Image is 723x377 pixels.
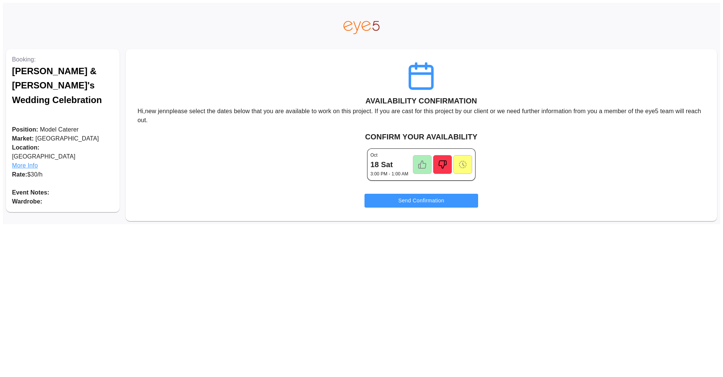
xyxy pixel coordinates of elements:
p: 3:00 PM - 1:00 AM [370,171,408,177]
p: $ 30 /h [12,170,114,179]
img: eye5 [343,21,379,34]
p: Oct [370,152,378,159]
span: Market: [12,135,34,142]
h6: 18 Sat [370,159,393,171]
p: [GEOGRAPHIC_DATA] [12,143,114,170]
span: Location: [12,143,114,152]
p: Event Notes: [12,188,114,197]
span: More Info [12,161,114,170]
h6: CONFIRM YOUR AVAILABILITY [132,131,711,143]
p: Wardrobe: [12,197,114,206]
span: Rate: [12,171,27,178]
p: [GEOGRAPHIC_DATA] [12,134,114,143]
button: Send Confirmation [364,194,478,208]
p: Model Caterer [12,125,114,134]
span: Position: [12,126,38,133]
h1: [PERSON_NAME] & [PERSON_NAME]'s Wedding Celebration [12,64,114,107]
h6: AVAILABILITY CONFIRMATION [365,95,477,107]
p: Hi, new jenn please select the dates below that you are available to work on this project. If you... [138,107,705,125]
p: Booking: [12,55,114,64]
